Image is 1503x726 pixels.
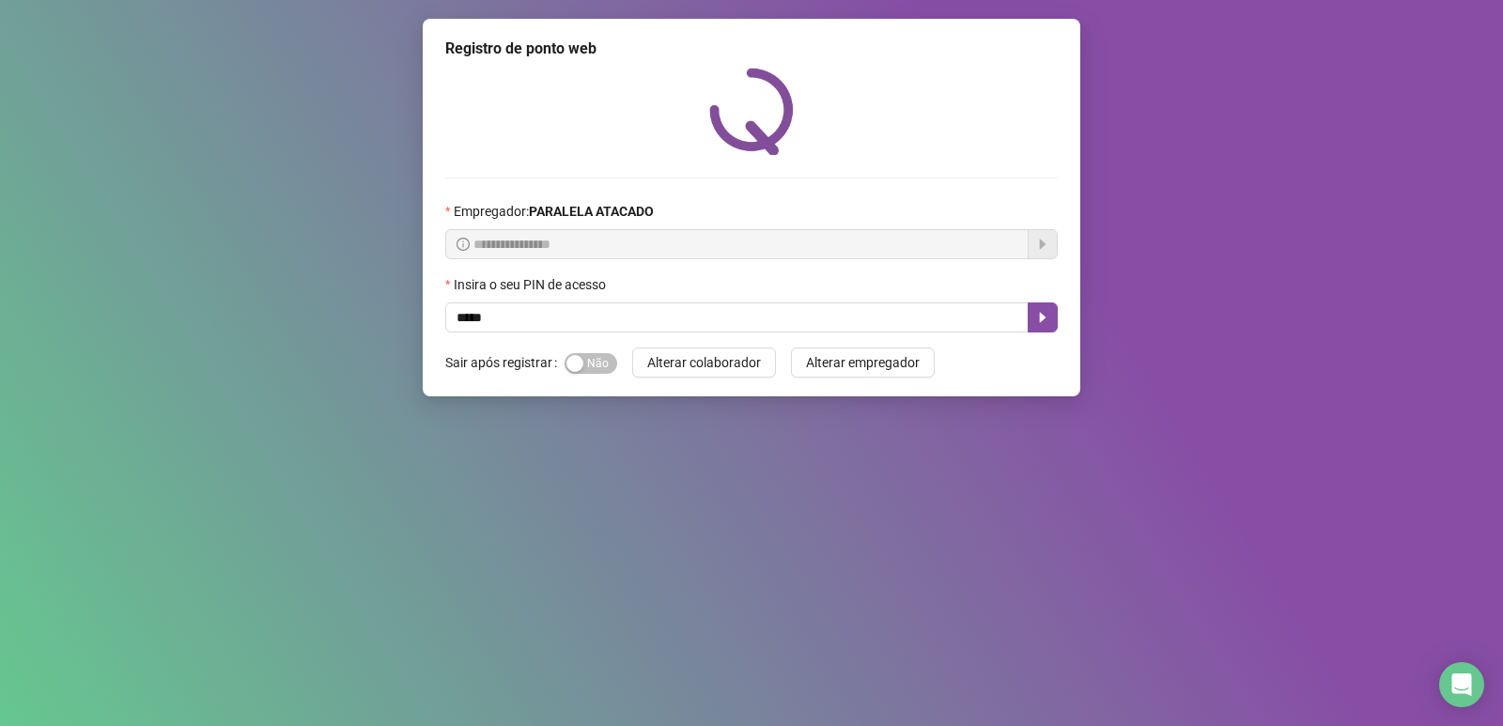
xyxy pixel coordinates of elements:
[806,352,920,373] span: Alterar empregador
[529,204,654,219] strong: PARALELA ATACADO
[632,348,776,378] button: Alterar colaborador
[445,348,565,378] label: Sair após registrar
[445,38,1058,60] div: Registro de ponto web
[1035,310,1050,325] span: caret-right
[1439,662,1484,707] div: Open Intercom Messenger
[791,348,935,378] button: Alterar empregador
[454,201,654,222] span: Empregador :
[457,238,470,251] span: info-circle
[445,274,618,295] label: Insira o seu PIN de acesso
[647,352,761,373] span: Alterar colaborador
[709,68,794,155] img: QRPoint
